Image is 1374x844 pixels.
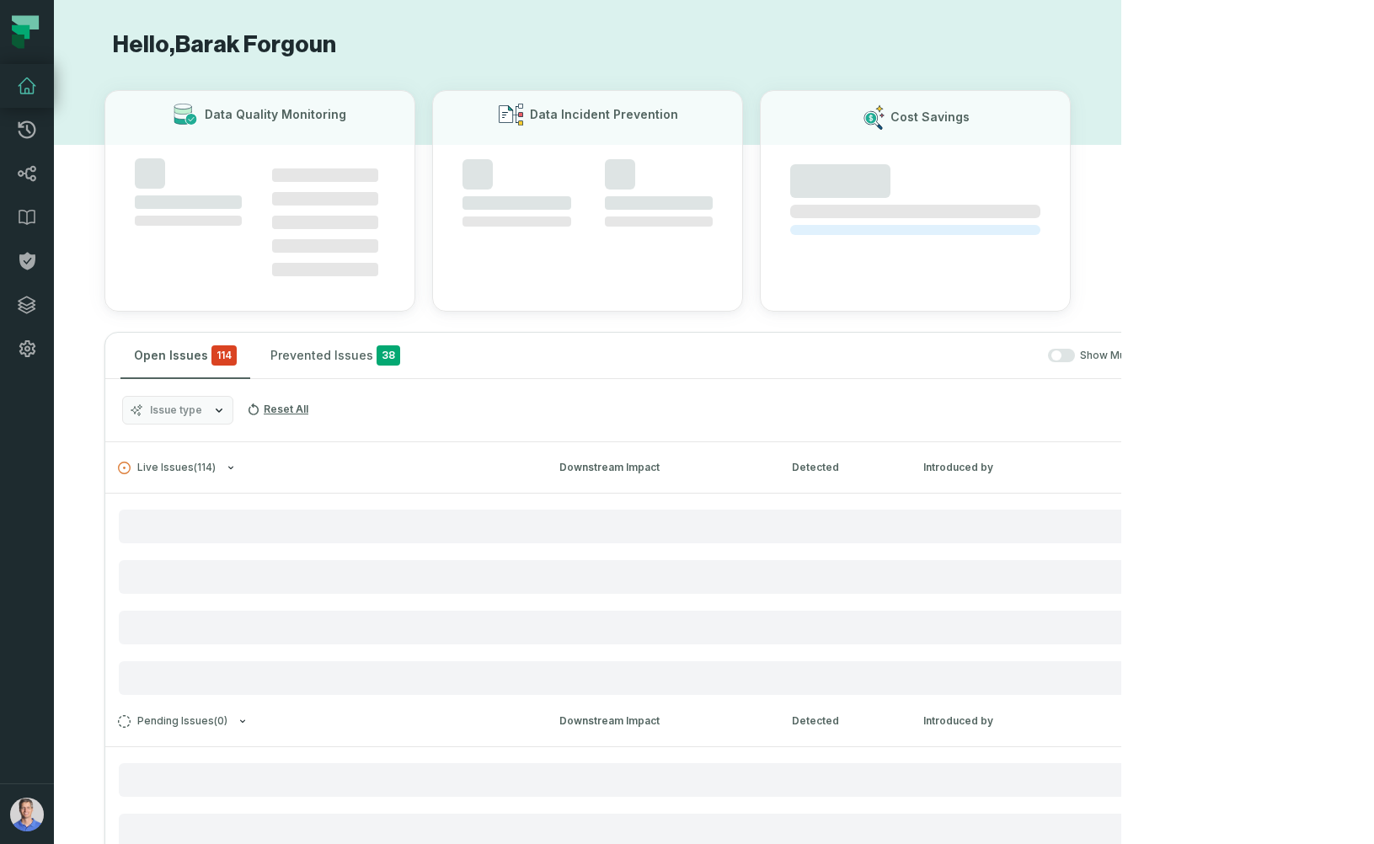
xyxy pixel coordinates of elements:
span: Live Issues ( 114 ) [118,462,216,474]
button: Prevented Issues [257,333,414,378]
h3: Cost Savings [890,109,970,126]
button: Reset All [240,396,315,423]
div: Introduced by [923,713,1156,729]
span: Issue type [150,403,202,417]
button: Issue type [122,396,233,425]
button: Open Issues [120,333,250,378]
button: Data Quality Monitoring [104,90,415,312]
button: Live Issues(114) [118,462,529,474]
button: Pending Issues(0) [118,715,529,728]
h3: Data Incident Prevention [530,106,678,123]
h3: Data Quality Monitoring [205,106,346,123]
span: 38 [377,345,400,366]
button: Data Incident Prevention [432,90,743,312]
h1: Hello, Barak Forgoun [104,30,1071,60]
span: critical issues and errors combined [211,345,237,366]
div: Live Issues(114) [105,493,1157,695]
div: Detected [792,713,893,729]
div: Show Muted [420,349,1142,363]
div: Downstream Impact [559,713,762,729]
img: avatar of Barak Forgoun [10,798,44,831]
div: Detected [792,460,893,475]
span: Pending Issues ( 0 ) [118,715,227,728]
div: Downstream Impact [559,460,762,475]
button: Cost Savings [760,90,1071,312]
div: Introduced by [923,460,1156,475]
